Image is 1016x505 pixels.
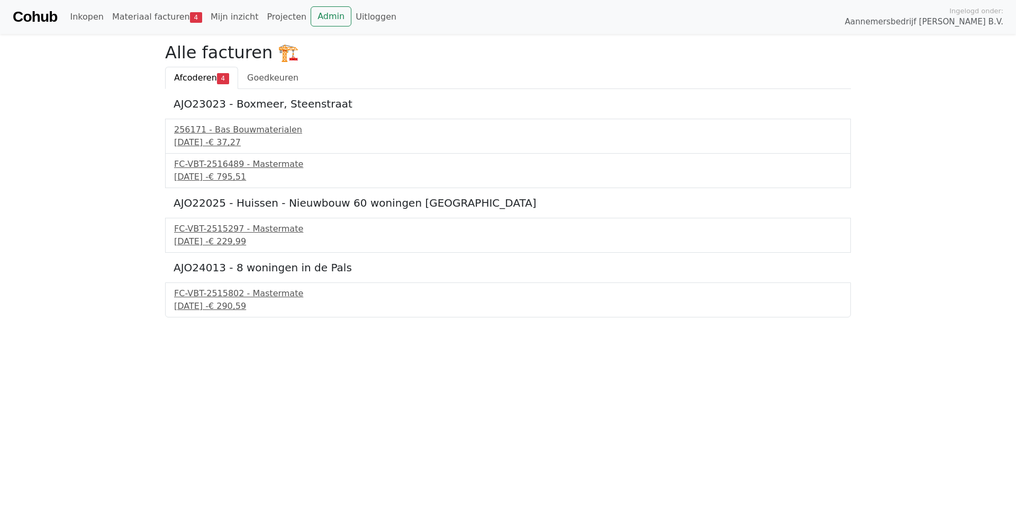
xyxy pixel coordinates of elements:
a: Mijn inzicht [206,6,263,28]
span: Goedkeuren [247,73,298,83]
a: Inkopen [66,6,107,28]
a: Projecten [262,6,311,28]
div: [DATE] - [174,171,842,183]
div: FC-VBT-2516489 - Mastermate [174,158,842,171]
a: 256171 - Bas Bouwmaterialen[DATE] -€ 37,27 [174,123,842,149]
div: FC-VBT-2515802 - Mastermate [174,287,842,300]
div: [DATE] - [174,300,842,313]
span: 4 [217,73,229,84]
span: Ingelogd onder: [949,6,1003,16]
a: FC-VBT-2516489 - Mastermate[DATE] -€ 795,51 [174,158,842,183]
span: € 290,59 [208,301,246,311]
span: € 37,27 [208,137,241,147]
a: Admin [311,6,351,26]
span: 4 [190,12,202,23]
a: Goedkeuren [238,67,307,89]
a: Materiaal facturen4 [108,6,206,28]
a: Afcoderen4 [165,67,238,89]
a: FC-VBT-2515802 - Mastermate[DATE] -€ 290,59 [174,287,842,313]
div: [DATE] - [174,235,842,248]
span: € 795,51 [208,172,246,182]
a: FC-VBT-2515297 - Mastermate[DATE] -€ 229,99 [174,223,842,248]
h2: Alle facturen 🏗️ [165,42,851,63]
h5: AJO24013 - 8 woningen in de Pals [174,261,842,274]
div: [DATE] - [174,136,842,149]
h5: AJO23023 - Boxmeer, Steenstraat [174,98,842,110]
div: 256171 - Bas Bouwmaterialen [174,123,842,136]
span: Aannemersbedrijf [PERSON_NAME] B.V. [845,16,1003,28]
span: Afcoderen [174,73,217,83]
h5: AJO22025 - Huissen - Nieuwbouw 60 woningen [GEOGRAPHIC_DATA] [174,197,842,209]
a: Cohub [13,4,57,30]
span: € 229,99 [208,236,246,246]
div: FC-VBT-2515297 - Mastermate [174,223,842,235]
a: Uitloggen [351,6,401,28]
